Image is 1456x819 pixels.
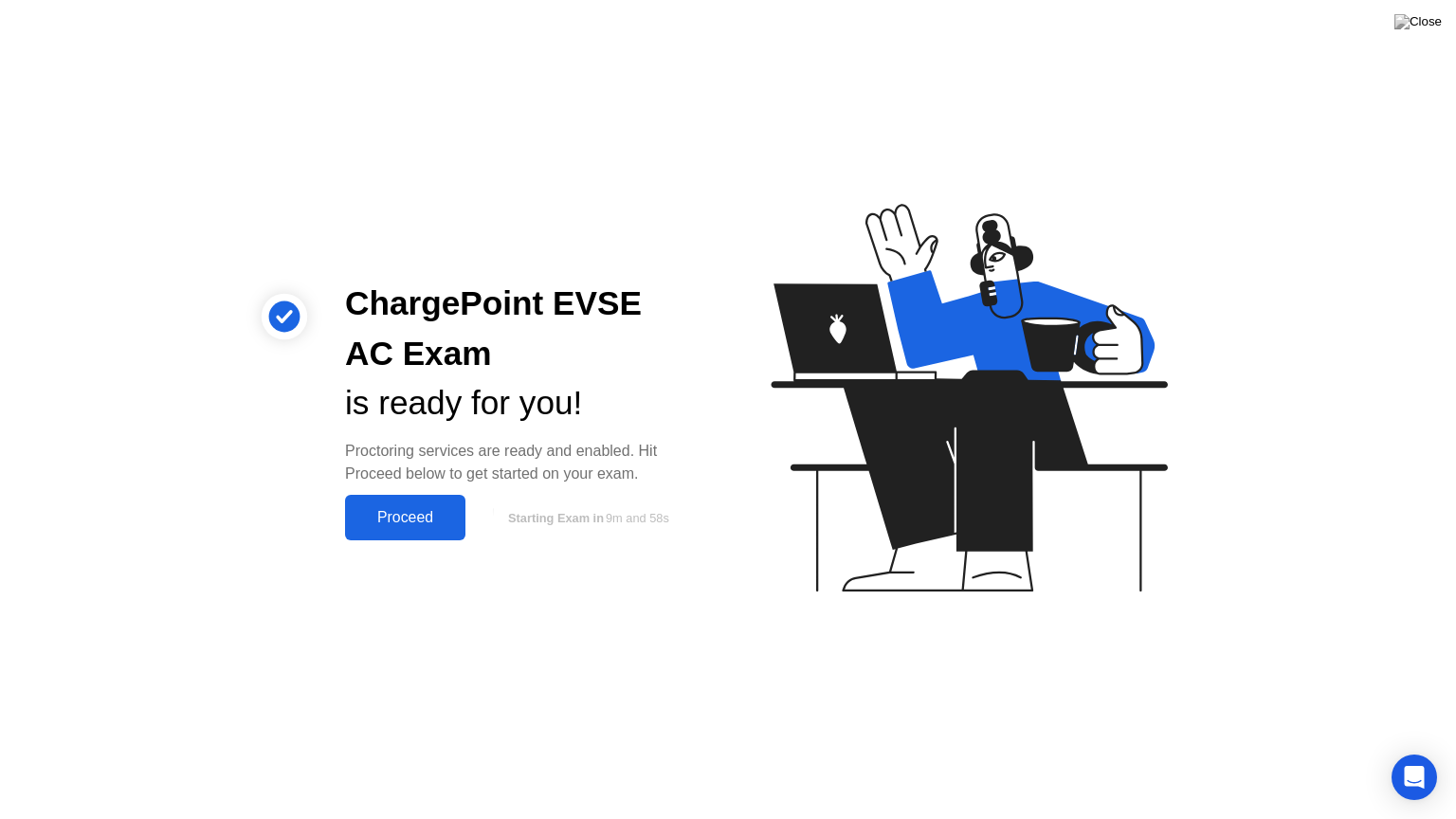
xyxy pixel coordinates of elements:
span: 9m and 58s [606,511,669,525]
img: Close [1394,14,1442,29]
button: Starting Exam in9m and 58s [475,500,698,536]
div: Proctoring services are ready and enabled. Hit Proceed below to get started on your exam. [345,440,698,485]
div: ChargePoint EVSE AC Exam [345,279,698,379]
div: Open Intercom Messenger [1392,755,1437,800]
div: Proceed [351,509,460,526]
div: is ready for you! [345,378,698,428]
button: Proceed [345,495,465,540]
